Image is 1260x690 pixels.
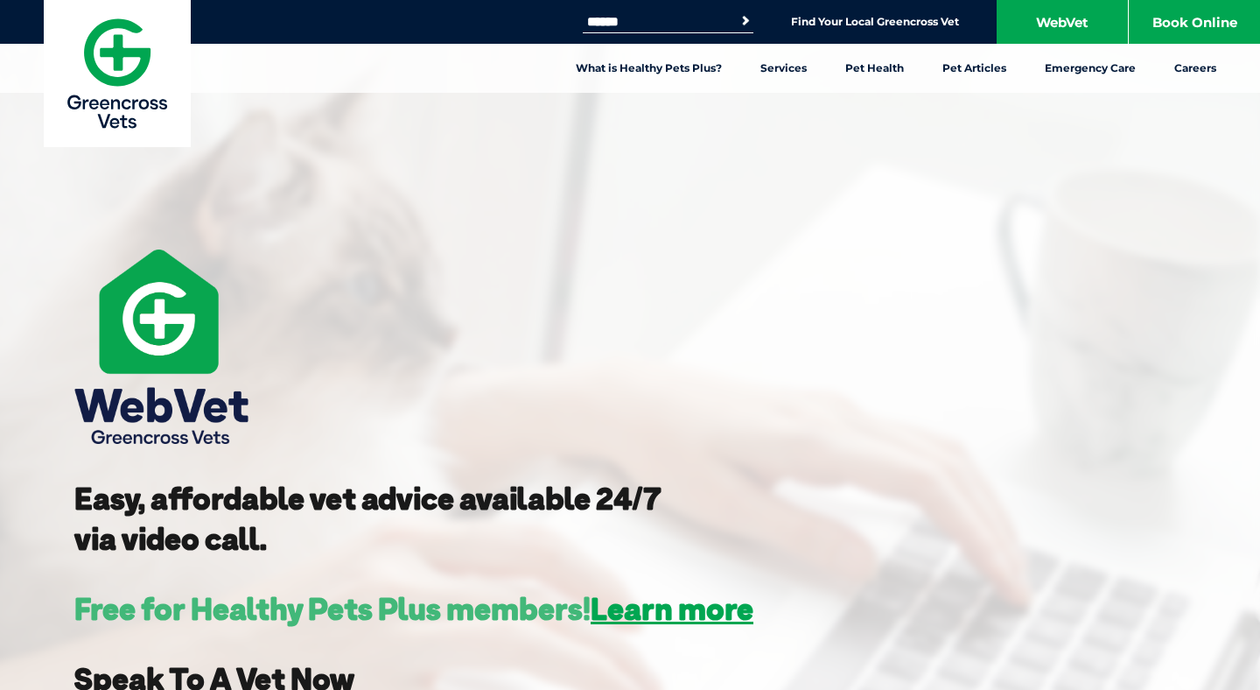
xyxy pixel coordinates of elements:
strong: Easy, affordable vet advice available 24/7 via video call. [74,479,661,558]
a: Pet Articles [923,44,1025,93]
a: Emergency Care [1025,44,1155,93]
button: Search [737,12,754,30]
a: Find Your Local Greencross Vet [791,15,959,29]
a: Services [741,44,826,93]
a: What is Healthy Pets Plus? [556,44,741,93]
a: Pet Health [826,44,923,93]
a: Learn more [591,589,753,628]
a: Careers [1155,44,1235,93]
h3: Free for Healthy Pets Plus members! [74,594,753,624]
